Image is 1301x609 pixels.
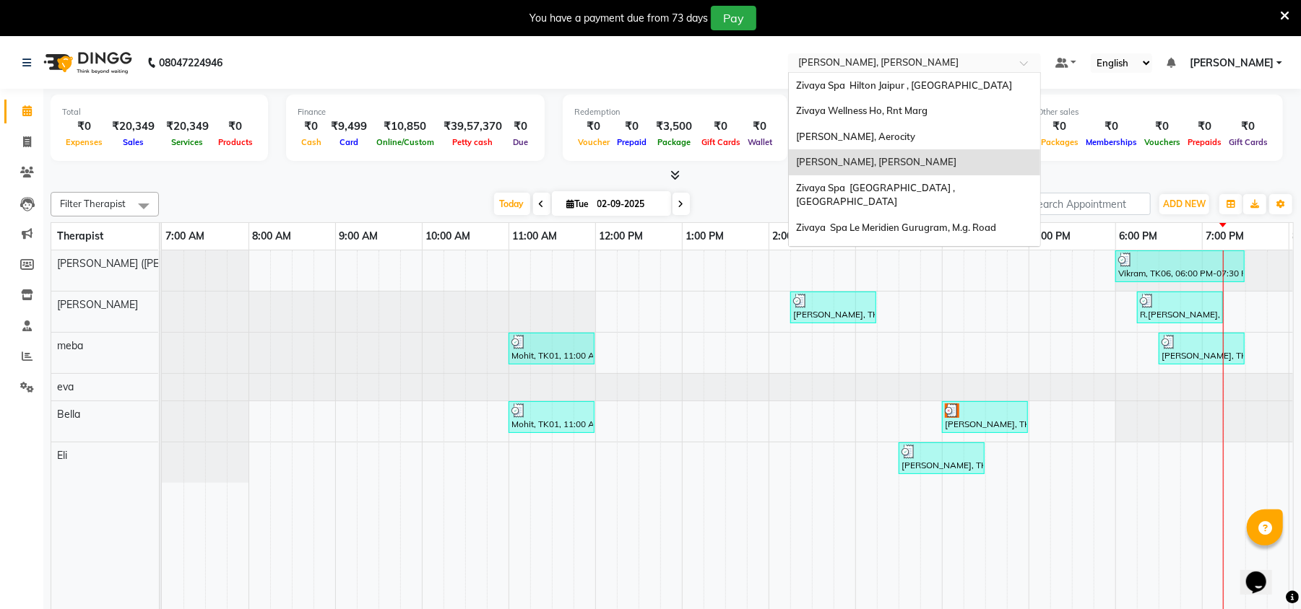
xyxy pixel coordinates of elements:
span: Products [215,137,256,147]
div: ₹0 [613,118,650,135]
a: 8:00 AM [249,226,295,247]
div: ₹0 [1225,118,1271,135]
a: 7:00 AM [162,226,208,247]
div: ₹0 [574,118,613,135]
div: ₹20,349 [160,118,215,135]
img: logo [37,43,136,83]
span: Wallet [744,137,776,147]
span: Packages [1037,137,1082,147]
span: Prepaid [613,137,650,147]
span: Zivaya Wellness Ho, Rnt Marg [796,105,928,116]
span: Zivaya Spa Le Meridien Gurugram, M.g. Road [796,222,996,233]
input: 2025-09-02 [593,193,665,215]
div: ₹10,850 [373,118,438,135]
span: Gift Cards [698,137,744,147]
div: You have a payment due from 73 days [530,11,708,26]
div: Total [62,106,256,118]
a: 9:00 AM [336,226,382,247]
span: Eli [57,449,67,462]
span: meba [57,339,83,352]
div: ₹0 [62,118,106,135]
span: ADD NEW [1163,198,1206,209]
a: 10:00 AM [423,226,475,247]
span: Prepaids [1184,137,1225,147]
span: Tue [563,198,593,209]
span: Package [654,137,694,147]
div: ₹9,499 [325,118,373,135]
span: Filter Therapist [60,198,126,209]
div: ₹0 [215,118,256,135]
span: Gift Cards [1225,137,1271,147]
a: 5:00 PM [1029,226,1075,247]
div: ₹3,500 [650,118,698,135]
span: Memberships [1082,137,1141,147]
div: ₹0 [1037,118,1082,135]
div: Mohit, TK01, 11:00 AM-12:00 PM, Javanese Pampering - 60 Mins [510,403,593,431]
div: ₹0 [508,118,533,135]
div: [PERSON_NAME], TK02, 02:15 PM-03:15 PM, Swedish De-Stress - 60 Mins [792,294,875,321]
input: Search Appointment [1024,193,1151,215]
span: Cash [298,137,325,147]
span: Petty cash [449,137,497,147]
span: [PERSON_NAME], Aerocity [796,131,915,142]
span: Today [494,193,530,215]
div: ₹0 [1141,118,1184,135]
span: [PERSON_NAME] [1190,56,1274,71]
div: ₹39,57,370 [438,118,508,135]
span: Zivaya Spa Hilton Jaipur , [GEOGRAPHIC_DATA] [796,79,1012,91]
div: [PERSON_NAME], TK05, 04:00 PM-05:00 PM, Swedish De-Stress - 60 Mins [943,403,1026,431]
div: ₹20,349 [106,118,160,135]
span: [PERSON_NAME], [PERSON_NAME] [796,156,956,167]
div: ₹0 [698,118,744,135]
div: ₹0 [1082,118,1141,135]
span: [PERSON_NAME] [57,298,138,311]
span: Therapist [57,229,103,242]
div: Mohit, TK01, 11:00 AM-12:00 PM, Javanese Pampering - 60 Mins [510,335,593,362]
div: [PERSON_NAME], TK03, 06:30 PM-07:30 PM, Swedish De-Stress - 60 Mins [1160,335,1243,362]
span: Voucher [574,137,613,147]
a: 2:00 PM [769,226,815,247]
button: ADD NEW [1159,194,1209,214]
div: ₹0 [744,118,776,135]
div: ₹0 [1184,118,1225,135]
span: Sales [119,137,147,147]
div: Other sales [1037,106,1271,118]
div: Redemption [574,106,776,118]
span: Online/Custom [373,137,438,147]
div: Vikram, TK06, 06:00 PM-07:30 PM, Javanese Pampering - 90 Mins [1117,253,1243,280]
a: 1:00 PM [683,226,728,247]
span: eva [57,380,74,393]
span: Due [509,137,532,147]
div: ₹0 [298,118,325,135]
span: Zivaya Spa [GEOGRAPHIC_DATA] , [GEOGRAPHIC_DATA] [796,182,957,208]
a: 11:00 AM [509,226,561,247]
span: Vouchers [1141,137,1184,147]
ng-dropdown-panel: Options list [788,72,1041,247]
b: 08047224946 [159,43,222,83]
span: Bella [57,408,80,421]
div: R.[PERSON_NAME], TK07, 06:15 PM-07:15 PM, Javanese Pampering - 60 Mins [1138,294,1222,321]
a: 6:00 PM [1116,226,1162,247]
span: [PERSON_NAME] ([PERSON_NAME]) [57,257,228,270]
span: Services [168,137,207,147]
a: 12:00 PM [596,226,647,247]
iframe: chat widget [1240,551,1287,595]
a: 7:00 PM [1203,226,1248,247]
button: Pay [711,6,756,30]
span: Expenses [62,137,106,147]
span: Card [336,137,362,147]
div: [PERSON_NAME], TK04, 03:30 PM-04:30 PM, Swedish De-Stress - 60 Mins [900,444,983,472]
div: Finance [298,106,533,118]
